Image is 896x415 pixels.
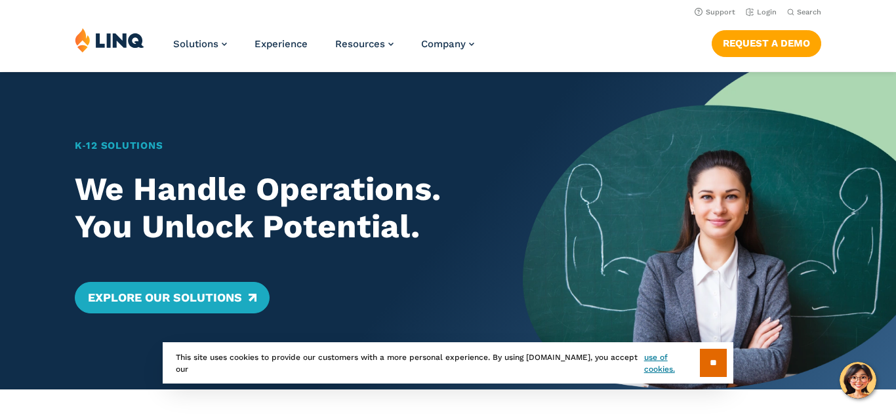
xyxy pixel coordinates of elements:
span: Resources [335,38,385,50]
nav: Primary Navigation [173,28,474,71]
a: use of cookies. [644,351,700,375]
button: Hello, have a question? Let’s chat. [840,362,876,399]
a: Solutions [173,38,227,50]
span: Search [797,8,821,16]
a: Company [421,38,474,50]
a: Resources [335,38,394,50]
span: Solutions [173,38,218,50]
nav: Button Navigation [712,28,821,56]
span: Company [421,38,466,50]
img: LINQ | K‑12 Software [75,28,144,52]
div: This site uses cookies to provide our customers with a more personal experience. By using [DOMAIN... [163,342,733,384]
a: Explore Our Solutions [75,282,270,313]
a: Request a Demo [712,30,821,56]
a: Login [746,8,777,16]
button: Open Search Bar [787,7,821,17]
img: Home Banner [523,72,896,389]
a: Support [695,8,735,16]
a: Experience [255,38,308,50]
h1: K‑12 Solutions [75,138,486,153]
h2: We Handle Operations. You Unlock Potential. [75,170,486,245]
